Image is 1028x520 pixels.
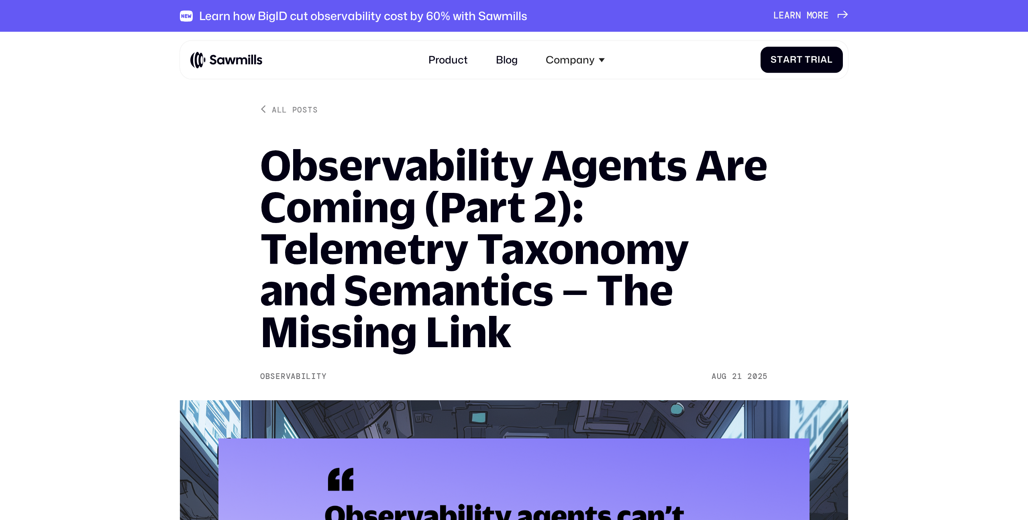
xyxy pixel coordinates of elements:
a: Learnmore [773,10,848,21]
a: StartTrial [761,47,843,73]
span: r [811,55,818,66]
span: a [820,55,827,66]
span: a [783,55,790,66]
span: e [823,10,829,21]
span: r [790,10,795,21]
div: Aug [712,372,727,381]
div: 2025 [747,372,768,381]
span: r [790,55,797,66]
div: Observability [260,372,326,381]
span: T [805,55,811,66]
span: i [818,55,820,66]
span: o [812,10,818,21]
span: t [797,55,803,66]
h1: Observability Agents Are Coming (Part 2): Telemetry Taxonomy and Semantics – The Missing Link [260,144,768,352]
span: a [784,10,790,21]
a: Blog [488,46,525,74]
div: All posts [272,104,318,115]
span: t [777,55,783,66]
span: r [818,10,823,21]
div: 21 [732,372,742,381]
span: l [827,55,833,66]
span: m [807,10,812,21]
span: e [779,10,784,21]
a: All posts [260,104,318,115]
a: Product [420,46,475,74]
div: Company [538,46,612,74]
span: n [795,10,801,21]
div: Learn how BigID cut observability cost by 60% with Sawmills [199,9,527,23]
span: S [771,55,777,66]
span: L [773,10,779,21]
div: Company [546,54,595,66]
